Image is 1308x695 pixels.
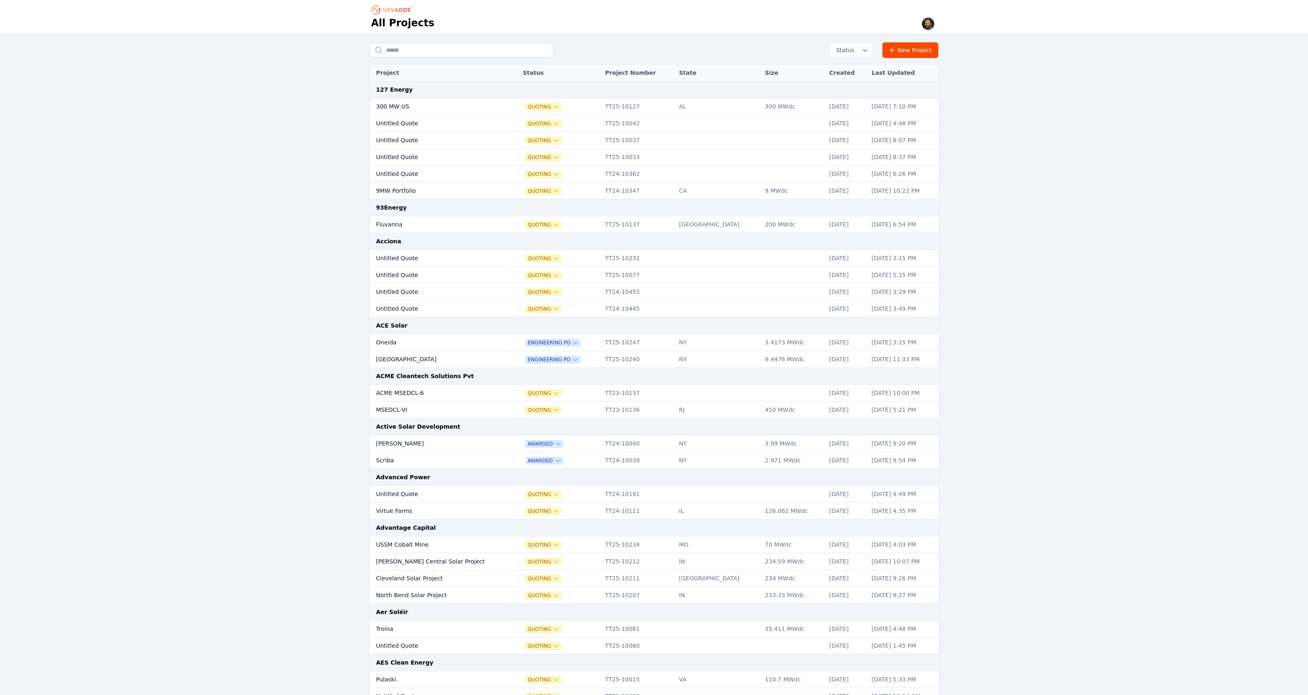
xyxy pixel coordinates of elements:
[868,267,939,284] td: [DATE] 5:15 PM
[370,98,939,115] tr: 300 MW USQuotingTT25-10127AL300 MWdc[DATE][DATE] 7:10 PM
[675,98,761,115] td: AL
[675,182,761,199] td: CA
[526,643,561,649] span: Quoting
[601,334,675,351] td: TT25-10247
[370,182,498,199] td: 9MW Portfolio
[526,356,580,363] span: Engineering PO
[601,435,675,452] td: TT24-10040
[370,621,939,637] tr: TroinaQuotingTT25-1008135.411 MWdc[DATE][DATE] 4:48 PM
[526,222,561,228] span: Quoting
[526,306,561,312] button: Quoting
[370,334,498,351] td: Oneida
[370,637,498,654] td: Untitled Quote
[761,334,825,351] td: 3.4173 MWdc
[868,553,939,570] td: [DATE] 10:07 PM
[526,188,561,194] button: Quoting
[868,166,939,182] td: [DATE] 6:26 PM
[371,3,415,16] nav: Breadcrumb
[370,65,498,81] th: Project
[601,452,675,469] td: TT24-10039
[868,149,939,166] td: [DATE] 8:37 PM
[761,671,825,688] td: 110.7 MWdc
[370,536,498,553] td: USSM Cobalt Mine
[370,385,939,402] tr: ACME MSEDCL-6QuotingTT23-10137[DATE][DATE] 10:00 PM
[868,250,939,267] td: [DATE] 3:15 PM
[675,503,761,520] td: IL
[526,575,561,582] span: Quoting
[882,42,939,58] a: New Project
[370,284,939,300] tr: Untitled QuoteQuotingTT24-10455[DATE][DATE] 3:29 PM
[526,339,580,346] span: Engineering PO
[601,182,675,199] td: TT24-10347
[825,115,868,132] td: [DATE]
[370,149,498,166] td: Untitled Quote
[526,272,561,279] button: Quoting
[370,503,939,520] tr: Virtue FarmsQuotingTT24-10111IL126.062 MWdc[DATE][DATE] 4:35 PM
[868,132,939,149] td: [DATE] 8:07 PM
[370,486,939,503] tr: Untitled QuoteQuotingTT24-10191[DATE][DATE] 9:49 PM
[825,671,868,688] td: [DATE]
[370,418,939,435] td: Active Solar Development
[601,149,675,166] td: TT25-10033
[601,166,675,182] td: TT24-10362
[601,385,675,402] td: TT23-10137
[868,182,939,199] td: [DATE] 10:22 PM
[370,115,939,132] tr: Untitled QuoteQuotingTT25-10042[DATE][DATE] 4:48 PM
[825,452,868,469] td: [DATE]
[868,621,939,637] td: [DATE] 4:48 PM
[370,604,939,621] td: Aer Soléir
[370,115,498,132] td: Untitled Quote
[868,385,939,402] td: [DATE] 10:00 PM
[526,626,561,633] button: Quoting
[675,536,761,553] td: MO
[868,284,939,300] td: [DATE] 3:29 PM
[370,469,939,486] td: Advanced Power
[675,587,761,604] td: IN
[370,570,498,587] td: Cleveland Solar Project
[370,81,939,98] td: 127 Energy
[825,250,868,267] td: [DATE]
[675,402,761,418] td: RJ
[370,233,939,250] td: Acciona
[370,199,939,216] td: 93Energy
[825,637,868,654] td: [DATE]
[370,216,498,233] td: Fluvanna
[761,503,825,520] td: 126.062 MWdc
[825,435,868,452] td: [DATE]
[825,132,868,149] td: [DATE]
[761,536,825,553] td: 70 MWdc
[601,503,675,520] td: TT24-10111
[868,486,939,503] td: [DATE] 9:49 PM
[868,536,939,553] td: [DATE] 4:03 PM
[526,491,561,498] button: Quoting
[370,570,939,587] tr: Cleveland Solar ProjectQuotingTT25-10211[GEOGRAPHIC_DATA]234 MWdc[DATE][DATE] 9:26 PM
[825,166,868,182] td: [DATE]
[370,351,498,368] td: [GEOGRAPHIC_DATA]
[370,98,498,115] td: 300 MW US
[675,671,761,688] td: VA
[829,43,873,58] button: Status
[370,536,939,553] tr: USSM Cobalt MineQuotingTT25-10234MO70 MWdc[DATE][DATE] 4:03 PM
[868,503,939,520] td: [DATE] 4:35 PM
[601,587,675,604] td: TT25-10207
[526,154,561,161] button: Quoting
[370,520,939,536] td: Advantage Capital
[526,677,561,683] button: Quoting
[761,351,825,368] td: 9.4476 MWdc
[370,149,939,166] tr: Untitled QuoteQuotingTT25-10033[DATE][DATE] 8:37 PM
[868,65,939,81] th: Last Updated
[526,171,561,178] button: Quoting
[601,671,675,688] td: TT25-10015
[601,65,675,81] th: Project Number
[825,65,868,81] th: Created
[675,216,761,233] td: [GEOGRAPHIC_DATA]
[526,441,563,447] button: Awarded
[370,637,939,654] tr: Untitled QuoteQuotingTT25-10080[DATE][DATE] 1:45 PM
[370,587,939,604] tr: North Bend Solar ProjectQuotingTT25-10207IN233.33 MWdc[DATE][DATE] 9:27 PM
[370,621,498,637] td: Troina
[761,182,825,199] td: 9 MWdc
[526,508,561,515] button: Quoting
